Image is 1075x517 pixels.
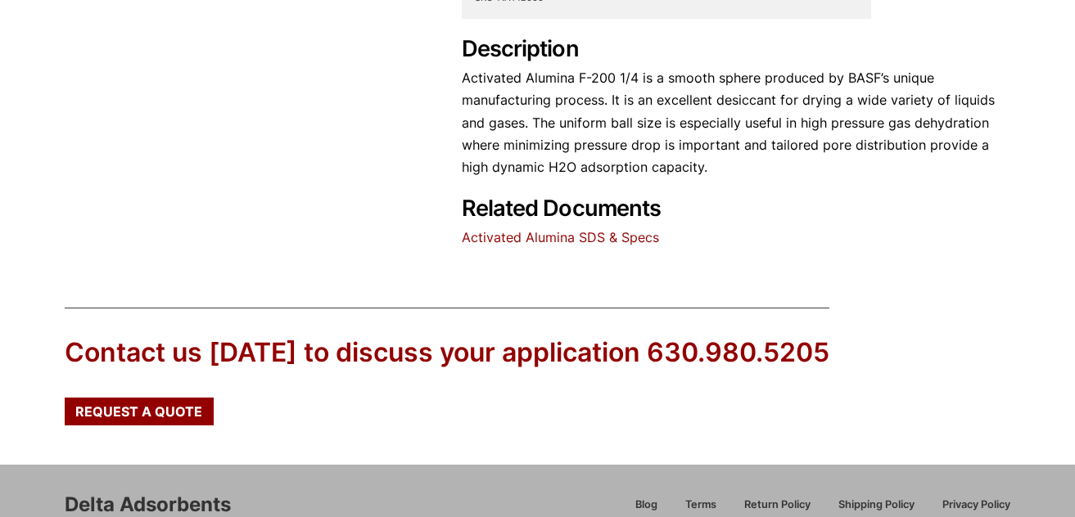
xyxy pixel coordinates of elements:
[685,500,716,510] span: Terms
[75,405,202,418] span: Request a Quote
[462,36,1010,63] h2: Description
[462,67,1010,178] p: Activated Alumina F-200 1/4 is a smooth sphere produced by BASF’s unique manufacturing process. I...
[838,500,915,510] span: Shipping Policy
[462,229,659,245] a: Activated Alumina SDS & Specs
[635,500,657,510] span: Blog
[942,500,1010,510] span: Privacy Policy
[65,335,829,371] div: Contact us [DATE] to discuss your application 630.980.5205
[744,500,811,510] span: Return Policy
[65,398,214,425] a: Request a Quote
